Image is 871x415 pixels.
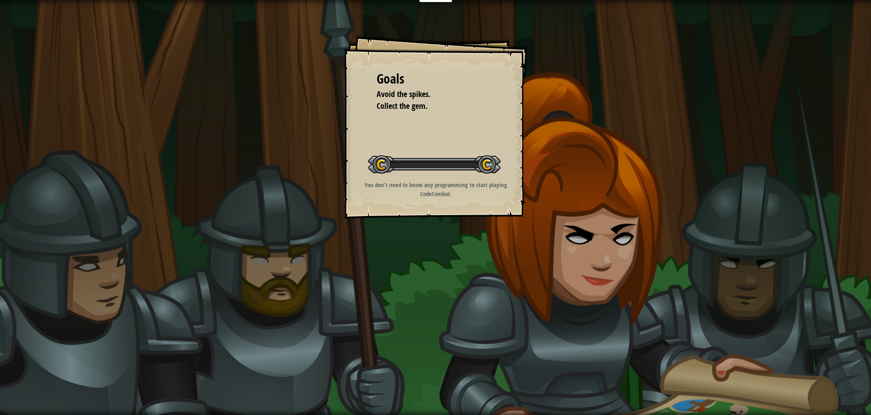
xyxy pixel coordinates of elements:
p: You don't need to know any programming to start playing CodeCombat. [354,181,518,198]
li: Collect the gem. [366,100,493,112]
span: Avoid the spikes. [377,88,430,99]
span: Collect the gem. [377,100,428,111]
li: Avoid the spikes. [366,88,493,100]
div: Goals [377,70,495,88]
